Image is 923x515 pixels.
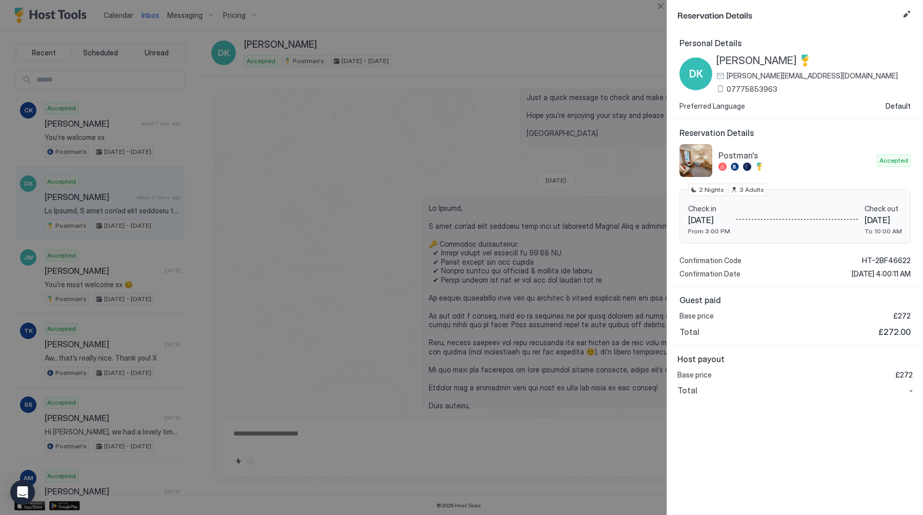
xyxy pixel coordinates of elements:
[679,327,699,337] span: Total
[727,85,777,94] span: 07775853963
[895,370,913,380] span: £272
[886,102,911,111] span: Default
[688,204,730,213] span: Check in
[716,54,797,67] span: [PERSON_NAME]
[679,102,745,111] span: Preferred Language
[679,295,911,305] span: Guest paid
[865,227,902,235] span: To 10:00 AM
[878,327,911,337] span: £272.00
[679,128,911,138] span: Reservation Details
[727,71,898,81] span: [PERSON_NAME][EMAIL_ADDRESS][DOMAIN_NAME]
[688,215,730,225] span: [DATE]
[893,311,911,321] span: £272
[865,215,902,225] span: [DATE]
[865,204,902,213] span: Check out
[739,185,764,194] span: 3 Adults
[689,66,703,82] span: DK
[679,269,740,279] span: Confirmation Date
[718,150,873,161] span: Postman's
[10,480,35,505] div: Open Intercom Messenger
[699,185,724,194] span: 2 Nights
[909,385,913,395] span: -
[677,385,697,395] span: Total
[677,8,898,21] span: Reservation Details
[679,256,741,265] span: Confirmation Code
[900,8,913,21] button: Edit reservation
[679,311,714,321] span: Base price
[688,227,730,235] span: From 3:00 PM
[862,256,911,265] span: HT-2BF46622
[679,38,911,48] span: Personal Details
[677,354,913,364] span: Host payout
[677,370,712,380] span: Base price
[879,156,908,165] span: Accepted
[852,269,911,279] span: [DATE] 4:00:11 AM
[679,144,712,177] div: listing image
